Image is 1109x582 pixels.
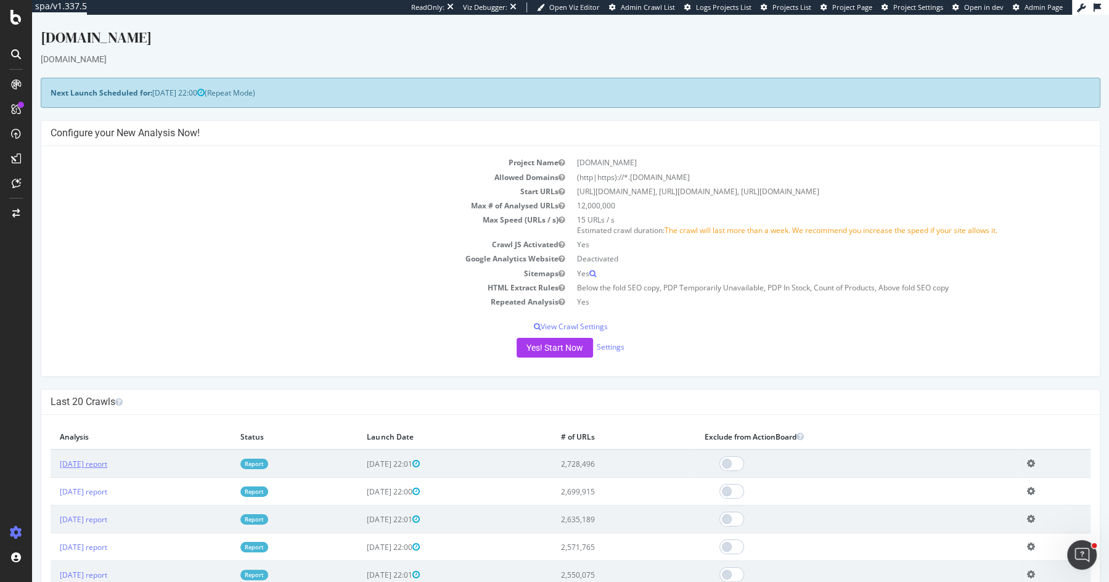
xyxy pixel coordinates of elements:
td: 2,635,189 [520,491,663,518]
td: Sitemaps [18,252,539,266]
td: 2,699,915 [520,463,663,491]
td: 2,728,496 [520,435,663,463]
span: Project Page [832,2,872,12]
button: Yes! Start Now [485,323,561,343]
span: Open Viz Editor [549,2,600,12]
span: Projects List [772,2,811,12]
td: Allowed Domains [18,155,539,170]
a: Open in dev [952,2,1004,12]
a: [DATE] report [28,472,75,482]
td: Yes [539,280,1059,294]
span: [DATE] 22:00 [335,472,387,482]
a: Report [208,444,236,454]
h4: Last 20 Crawls [18,381,1058,393]
a: [DATE] report [28,444,75,454]
div: [DOMAIN_NAME] [9,12,1068,38]
td: Max Speed (URLs / s) [18,198,539,223]
td: 2,550,075 [520,546,663,574]
a: Admin Crawl List [609,2,675,12]
td: [URL][DOMAIN_NAME], [URL][DOMAIN_NAME], [URL][DOMAIN_NAME] [539,170,1059,184]
td: HTML Extract Rules [18,266,539,280]
span: The crawl will last more than a week. We recommend you increase the speed if your site allows it. [632,210,965,221]
a: Project Settings [882,2,943,12]
strong: Next Launch Scheduled for: [18,73,120,83]
span: Open in dev [964,2,1004,12]
div: ReadOnly: [411,2,444,12]
span: Admin Page [1025,2,1063,12]
a: Report [208,527,236,538]
td: Yes [539,223,1059,237]
td: Below the fold SEO copy, PDP Temporarily Unavailable, PDP In Stock, Count of Products, Above fold... [539,266,1059,280]
span: Admin Crawl List [621,2,675,12]
p: View Crawl Settings [18,306,1058,317]
td: Max # of Analysed URLs [18,184,539,198]
th: Exclude from ActionBoard [663,409,986,435]
td: 2,571,765 [520,518,663,546]
a: Project Page [820,2,872,12]
td: Crawl JS Activated [18,223,539,237]
span: [DATE] 22:00 [120,73,173,83]
a: Report [208,499,236,510]
td: Deactivated [539,237,1059,251]
div: Viz Debugger: [463,2,507,12]
td: Google Analytics Website [18,237,539,251]
span: Logs Projects List [696,2,751,12]
th: # of URLs [520,409,663,435]
a: [DATE] report [28,527,75,538]
span: [DATE] 22:01 [335,499,387,510]
a: Logs Projects List [684,2,751,12]
a: Report [208,555,236,565]
span: [DATE] 22:00 [335,527,387,538]
a: Projects List [761,2,811,12]
a: Report [208,472,236,482]
span: [DATE] 22:01 [335,444,387,454]
a: Admin Page [1013,2,1063,12]
td: Yes [539,252,1059,266]
td: Start URLs [18,170,539,184]
td: [DOMAIN_NAME] [539,141,1059,155]
th: Status [199,409,325,435]
span: [DATE] 22:01 [335,555,387,565]
td: 15 URLs / s Estimated crawl duration: [539,198,1059,223]
th: Launch Date [325,409,520,435]
iframe: Intercom live chat [1067,540,1097,570]
a: [DATE] report [28,555,75,565]
a: Settings [565,327,592,337]
div: [DOMAIN_NAME] [9,38,1068,51]
a: [DATE] report [28,499,75,510]
th: Analysis [18,409,199,435]
td: Repeated Analysis [18,280,539,294]
span: Project Settings [893,2,943,12]
td: 12,000,000 [539,184,1059,198]
td: Project Name [18,141,539,155]
div: (Repeat Mode) [9,63,1068,93]
h4: Configure your New Analysis Now! [18,112,1058,125]
td: (http|https)://*.[DOMAIN_NAME] [539,155,1059,170]
a: Open Viz Editor [537,2,600,12]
